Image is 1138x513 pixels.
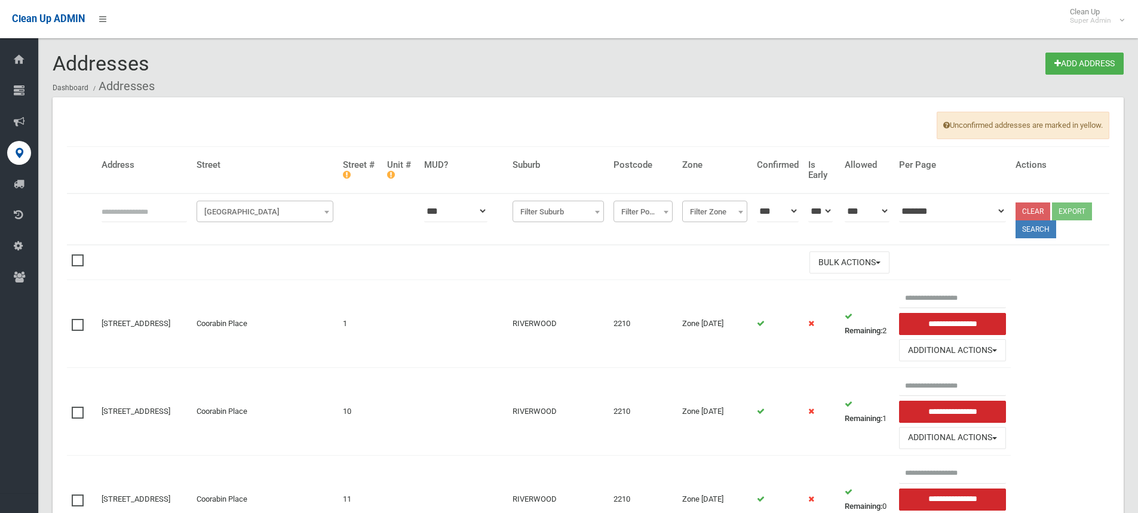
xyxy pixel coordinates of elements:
span: Filter Zone [682,201,747,222]
strong: Remaining: [845,326,882,335]
a: [STREET_ADDRESS] [102,407,170,416]
h4: Postcode [614,160,673,170]
button: Export [1052,202,1092,220]
h4: Suburb [513,160,604,170]
td: Zone [DATE] [677,280,752,368]
span: Addresses [53,51,149,75]
button: Additional Actions [899,427,1007,449]
td: 2 [840,280,894,368]
a: [STREET_ADDRESS] [102,319,170,328]
button: Search [1016,220,1056,238]
span: Clean Up [1064,7,1123,25]
h4: Street # [343,160,378,180]
td: Coorabin Place [192,280,338,368]
h4: Confirmed [757,160,799,170]
h4: Actions [1016,160,1105,170]
td: 1 [840,368,894,456]
span: Filter Street [200,204,330,220]
td: Zone [DATE] [677,368,752,456]
h4: MUD? [424,160,504,170]
td: 2210 [609,280,677,368]
td: Coorabin Place [192,368,338,456]
button: Additional Actions [899,339,1007,361]
td: 1 [338,280,382,368]
h4: Unit # [387,160,414,180]
span: Clean Up ADMIN [12,13,85,24]
strong: Remaining: [845,502,882,511]
span: Filter Suburb [516,204,601,220]
span: Filter Postcode [616,204,670,220]
a: Dashboard [53,84,88,92]
span: Filter Postcode [614,201,673,222]
h4: Allowed [845,160,889,170]
li: Addresses [90,75,155,97]
h4: Zone [682,160,747,170]
a: Add Address [1045,53,1124,75]
a: Clear [1016,202,1050,220]
td: RIVERWOOD [508,280,609,368]
td: RIVERWOOD [508,368,609,456]
h4: Address [102,160,187,170]
td: 2210 [609,368,677,456]
span: Filter Street [197,201,333,222]
h4: Per Page [899,160,1007,170]
small: Super Admin [1070,16,1111,25]
span: Unconfirmed addresses are marked in yellow. [937,112,1109,139]
span: Filter Zone [685,204,744,220]
strong: Remaining: [845,414,882,423]
a: [STREET_ADDRESS] [102,494,170,503]
td: 10 [338,368,382,456]
span: Filter Suburb [513,201,604,222]
button: Bulk Actions [809,251,889,274]
h4: Street [197,160,333,170]
h4: Is Early [808,160,836,180]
